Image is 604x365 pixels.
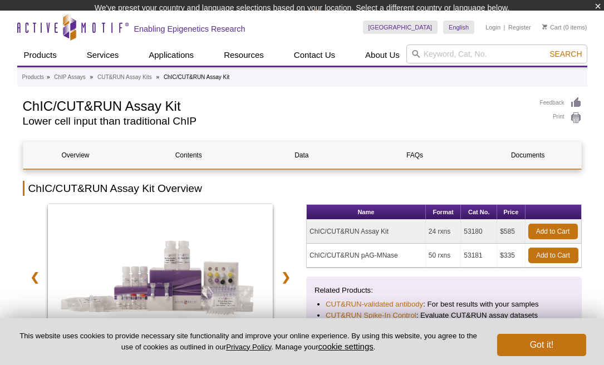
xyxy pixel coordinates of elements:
[542,21,587,34] li: (0 items)
[307,244,426,268] td: ChIC/CUT&RUN pAG-MNase
[326,299,423,310] a: CUT&RUN-validated antibody
[504,21,505,34] li: |
[48,204,273,358] a: ChIC/CUT&RUN Assay Kit
[136,142,241,169] a: Contents
[528,248,578,263] a: Add to Cart
[549,50,582,58] span: Search
[23,142,128,169] a: Overview
[80,45,126,66] a: Services
[426,220,461,244] td: 24 rxns
[315,285,573,296] p: Related Products:
[542,24,547,29] img: Your Cart
[497,220,525,244] td: $585
[23,116,529,126] h2: Lower cell input than traditional ChIP
[485,23,500,31] a: Login
[363,21,438,34] a: [GEOGRAPHIC_DATA]
[22,72,44,82] a: Products
[426,244,461,268] td: 50 rxns
[497,334,586,356] button: Got it!
[90,74,94,80] li: »
[315,8,344,34] img: Change Here
[461,244,497,268] td: 53181
[217,45,271,66] a: Resources
[497,205,525,220] th: Price
[326,310,416,321] a: CUT&RUN Spike-In Control
[134,24,245,34] h2: Enabling Epigenetics Research
[508,23,531,31] a: Register
[326,310,562,332] li: : Evaluate CUT&RUN assay datasets confidently for comparison
[540,112,582,124] a: Print
[23,181,582,196] h2: ChIC/CUT&RUN Assay Kit Overview
[54,72,86,82] a: ChIP Assays
[249,142,354,169] a: Data
[362,142,467,169] a: FAQs
[156,74,160,80] li: »
[318,342,374,351] button: cookie settings
[426,205,461,220] th: Format
[17,45,63,66] a: Products
[461,205,497,220] th: Cat No.
[307,205,426,220] th: Name
[18,331,479,352] p: This website uses cookies to provide necessary site functionality and improve your online experie...
[274,264,298,290] a: ❯
[47,74,50,80] li: »
[406,45,587,63] input: Keyword, Cat. No.
[546,49,585,59] button: Search
[226,343,271,351] a: Privacy Policy
[23,264,47,290] a: ❮
[475,142,580,169] a: Documents
[528,224,578,239] a: Add to Cart
[97,72,152,82] a: CUT&RUN Assay Kits
[542,23,562,31] a: Cart
[326,299,562,310] li: : For best results with your samples
[497,244,525,268] td: $335
[48,204,273,354] img: ChIC/CUT&RUN Assay Kit
[359,45,406,66] a: About Us
[164,74,229,80] li: ChIC/CUT&RUN Assay Kit
[443,21,474,34] a: English
[23,97,529,114] h1: ChIC/CUT&RUN Assay Kit
[142,45,200,66] a: Applications
[287,45,342,66] a: Contact Us
[540,97,582,109] a: Feedback
[307,220,426,244] td: ChIC/CUT&RUN Assay Kit
[461,220,497,244] td: 53180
